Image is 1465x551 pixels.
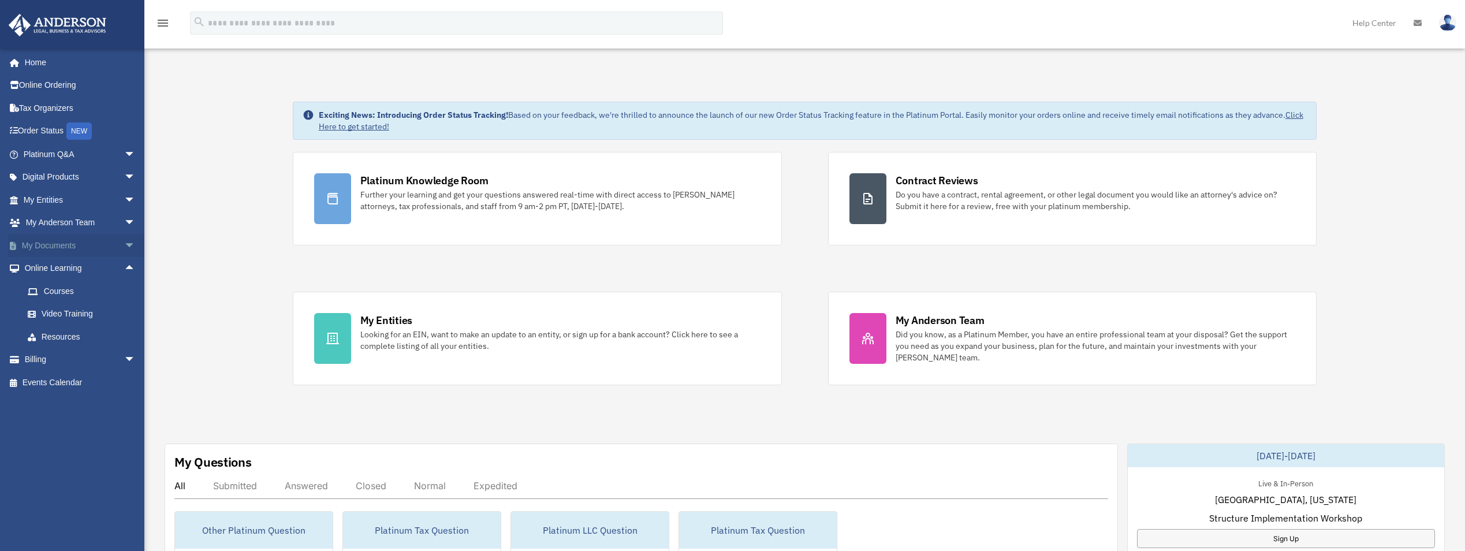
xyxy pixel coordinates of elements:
img: User Pic [1439,14,1456,31]
a: Sign Up [1137,529,1435,548]
div: NEW [66,122,92,140]
a: My Anderson Teamarrow_drop_down [8,211,153,234]
span: Structure Implementation Workshop [1209,511,1362,525]
div: Platinum Knowledge Room [360,173,489,188]
a: Platinum Q&Aarrow_drop_down [8,143,153,166]
i: menu [156,16,170,30]
div: Did you know, as a Platinum Member, you have an entire professional team at your disposal? Get th... [896,329,1296,363]
a: My Anderson Team Did you know, as a Platinum Member, you have an entire professional team at your... [828,292,1317,385]
a: Courses [16,280,153,303]
i: search [193,16,206,28]
div: Expedited [474,480,517,492]
span: arrow_drop_down [124,348,147,372]
a: Online Ordering [8,74,153,97]
span: arrow_drop_down [124,188,147,212]
a: Contract Reviews Do you have a contract, rental agreement, or other legal document you would like... [828,152,1317,245]
span: arrow_drop_down [124,234,147,258]
div: Contract Reviews [896,173,978,188]
span: arrow_drop_down [124,211,147,235]
div: Further your learning and get your questions answered real-time with direct access to [PERSON_NAM... [360,189,761,212]
div: Looking for an EIN, want to make an update to an entity, or sign up for a bank account? Click her... [360,329,761,352]
a: My Entitiesarrow_drop_down [8,188,153,211]
a: Video Training [16,303,153,326]
div: Platinum Tax Question [679,512,837,549]
div: Other Platinum Question [175,512,333,549]
div: Submitted [213,480,257,492]
a: My Documentsarrow_drop_down [8,234,153,257]
a: Resources [16,325,153,348]
a: Billingarrow_drop_down [8,348,153,371]
div: Based on your feedback, we're thrilled to announce the launch of our new Order Status Tracking fe... [319,109,1307,132]
span: arrow_drop_down [124,166,147,189]
div: My Questions [174,453,252,471]
a: menu [156,20,170,30]
div: Live & In-Person [1249,476,1322,489]
div: Normal [414,480,446,492]
a: Platinum Knowledge Room Further your learning and get your questions answered real-time with dire... [293,152,782,245]
div: [DATE]-[DATE] [1128,444,1444,467]
img: Anderson Advisors Platinum Portal [5,14,110,36]
a: Click Here to get started! [319,110,1303,132]
a: Digital Productsarrow_drop_down [8,166,153,189]
a: Order StatusNEW [8,120,153,143]
strong: Exciting News: Introducing Order Status Tracking! [319,110,508,120]
span: [GEOGRAPHIC_DATA], [US_STATE] [1215,493,1356,507]
div: Platinum LLC Question [511,512,669,549]
a: My Entities Looking for an EIN, want to make an update to an entity, or sign up for a bank accoun... [293,292,782,385]
div: Platinum Tax Question [343,512,501,549]
span: arrow_drop_up [124,257,147,281]
div: My Entities [360,313,412,327]
div: My Anderson Team [896,313,985,327]
div: Do you have a contract, rental agreement, or other legal document you would like an attorney's ad... [896,189,1296,212]
a: Events Calendar [8,371,153,394]
a: Home [8,51,147,74]
div: Answered [285,480,328,492]
span: arrow_drop_down [124,143,147,166]
div: Closed [356,480,386,492]
a: Online Learningarrow_drop_up [8,257,153,280]
div: All [174,480,185,492]
a: Tax Organizers [8,96,153,120]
